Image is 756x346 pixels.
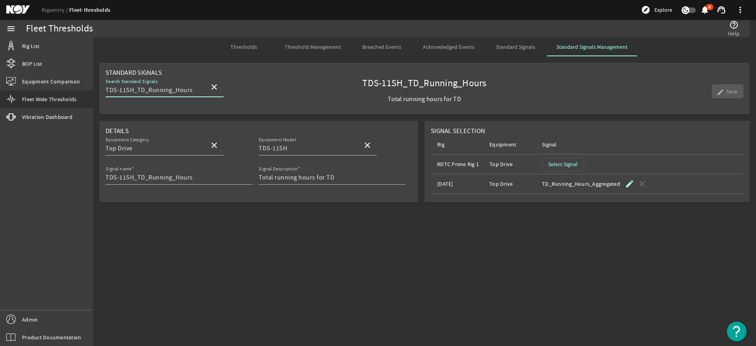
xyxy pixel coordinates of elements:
[437,180,486,188] div: [DATE]
[259,137,296,143] mat-label: Equipment Model
[496,44,535,50] span: Standard Signals
[209,141,219,150] mat-icon: close
[489,141,539,148] div: Equipment
[6,24,16,33] mat-icon: menu
[106,85,203,95] input: Search
[638,4,675,16] button: Explore
[209,82,219,92] mat-icon: close
[69,6,110,14] a: Fleet-thresholds
[362,44,401,50] span: Breached Events
[489,180,539,188] div: Top Drive
[106,68,162,77] span: Standard Signals
[731,0,750,19] button: more_vert
[22,316,38,324] span: Admin
[22,333,81,341] span: Product Documentation
[230,44,257,50] span: Thresholds
[654,6,672,14] span: Explore
[22,42,39,50] span: Rig List
[22,95,76,103] span: Fleet Wide Thresholds
[437,141,486,148] div: Rig
[542,141,591,148] div: Signal
[641,5,650,15] mat-icon: explore
[259,144,356,153] input: Search
[437,160,486,168] div: RDTC Prime Rig 1
[717,5,726,15] mat-icon: support_agent
[423,44,474,50] span: Acknowledged Events
[26,25,93,33] div: Fleet Thresholds
[729,20,739,30] mat-icon: help_outline
[106,166,132,172] mat-label: Signal name
[106,144,203,153] input: Search
[556,44,628,50] span: Standard Signals Management
[106,137,149,143] mat-label: Equipment Category
[42,6,69,13] a: Rigsentry
[106,127,129,135] span: Details
[700,6,709,14] button: 4
[363,141,372,150] mat-icon: close
[106,79,157,85] mat-label: Search Standard Signals
[6,112,16,122] mat-icon: vibration
[259,166,298,172] mat-label: Signal Description
[700,5,710,15] mat-icon: notifications
[431,127,485,135] span: Signal Selection
[542,157,584,171] button: Select Signal
[362,95,486,103] span: Total running hours for TD
[22,78,80,85] span: Equipment Comparison
[22,60,42,68] span: BOP List
[727,322,747,341] button: Open Resource Center
[489,160,539,168] div: Top Drive
[728,30,739,37] span: Help
[548,160,578,168] span: Select Signal
[542,180,620,188] div: TD_Running_Hours_Aggregated
[362,80,486,87] span: TDS-11SH_TD_Running_Hours
[285,44,341,50] span: Threshold Management
[22,113,72,121] span: Vibration Dashboard
[625,179,634,189] mat-icon: edit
